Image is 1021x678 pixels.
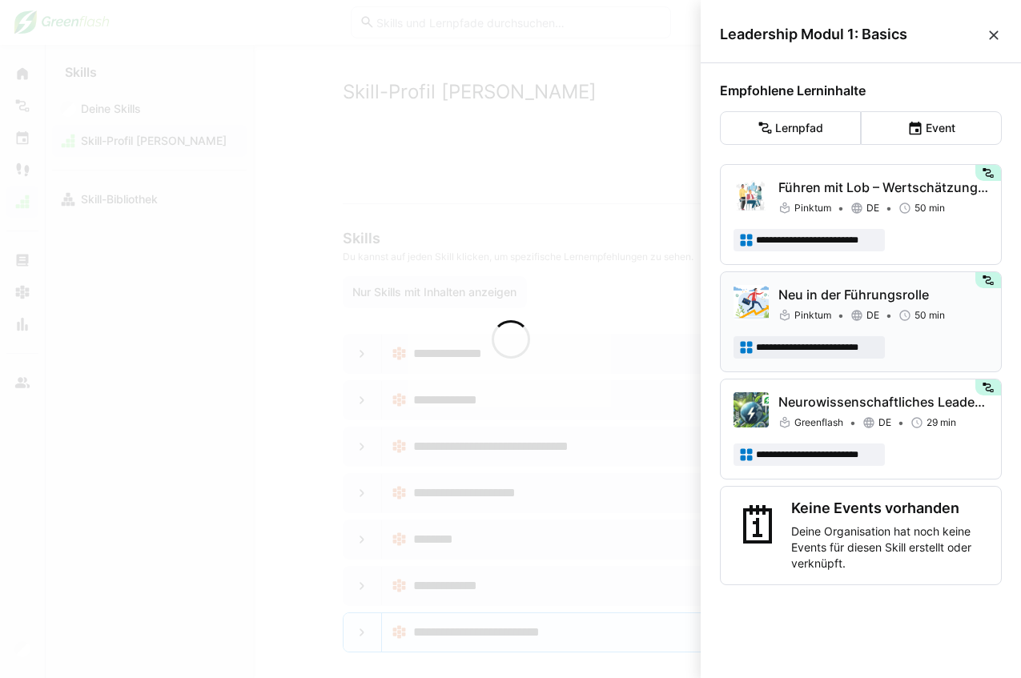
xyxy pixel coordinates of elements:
span: Greenflash [794,416,843,429]
p: Neu in der Führungsrolle [778,285,988,304]
p: Neurowissenschaftliches Leadership: Mein Gehirn, meine Steuerung [778,392,988,411]
span: DE [878,416,891,429]
img: Führen mit Lob – Wertschätzung und Anerkennung zeigen [734,178,769,213]
h4: Empfohlene Lerninhalte [720,82,1002,98]
span: Leadership Modul 1: Basics [720,26,986,43]
img: Neu in der Führungsrolle [734,285,769,320]
p: Deine Organisation hat noch keine Events für diesen Skill erstellt oder verknüpft. [791,524,988,572]
eds-button-option: Lernpfad [720,111,861,145]
span: 50 min [914,309,945,322]
h3: Keine Events vorhanden [791,499,988,517]
span: 50 min [914,202,945,215]
span: Pinktum [794,309,831,322]
span: DE [866,202,879,215]
eds-button-option: Event [861,111,1002,145]
div: 🗓 [734,499,785,572]
span: 29 min [927,416,956,429]
span: Pinktum [794,202,831,215]
p: Führen mit Lob – Wertschätzung und Anerkennung zeigen [778,178,988,197]
img: Neurowissenschaftliches Leadership: Mein Gehirn, meine Steuerung [734,392,769,427]
span: DE [866,309,879,322]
